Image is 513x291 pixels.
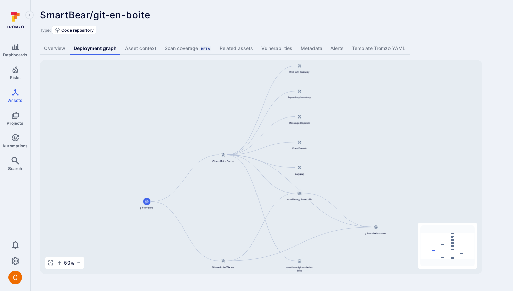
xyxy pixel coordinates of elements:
span: git-en-boite-server [365,231,386,235]
span: Assets [8,98,22,103]
a: Metadata [297,42,326,55]
span: Risks [10,75,21,80]
span: Search [8,166,22,171]
span: SmartBear/git-en-boite [40,9,150,21]
a: Alerts [326,42,348,55]
span: Web API Gateway [289,70,310,73]
span: Code repository [61,28,94,33]
span: Git-en-Boite Server [212,159,234,163]
span: Git-en-Boite Worker [212,265,234,269]
div: Asset tabs [40,42,503,55]
a: Template Tromzo YAML [348,42,410,55]
button: Expand navigation menu [25,11,34,19]
a: Related assets [215,42,257,55]
span: smartbear/git-en-boite-infra [286,265,313,272]
span: Projects [7,121,23,126]
a: Asset context [121,42,160,55]
a: Deployment graph [70,42,121,55]
span: Type: [40,28,51,33]
div: Camilo Rivera [8,271,22,284]
a: Overview [40,42,70,55]
div: Scan coverage [165,45,211,52]
span: Core Domain [292,146,307,150]
span: git-en-boite [140,206,153,209]
span: Automations [2,143,28,148]
a: Vulnerabilities [257,42,297,55]
img: ACg8ocJuq_DPPTkXyD9OlTnVLvDrpObecjcADscmEHLMiTyEnTELew=s96-c [8,271,22,284]
i: Expand navigation menu [27,12,32,18]
span: Message Dispatch [289,121,310,124]
span: Logging [295,172,304,175]
span: Dashboards [3,52,27,57]
span: 50 % [64,259,74,266]
span: Repository Inventory [288,95,311,99]
div: Beta [199,46,211,51]
span: smartbear/git-en-boite [287,197,312,201]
